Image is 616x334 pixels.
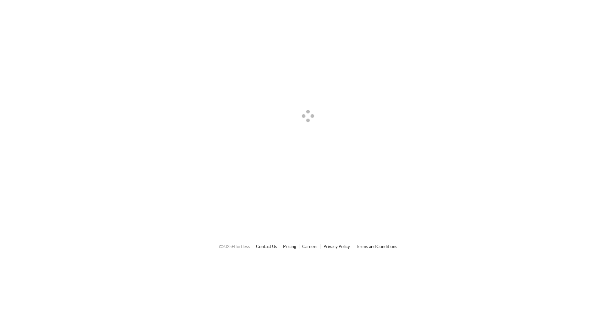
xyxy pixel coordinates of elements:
a: Terms and Conditions [356,244,397,249]
a: Contact Us [256,244,277,249]
a: Pricing [283,244,296,249]
a: Privacy Policy [323,244,350,249]
span: © 2025 Effortless [219,244,250,249]
a: Careers [302,244,318,249]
